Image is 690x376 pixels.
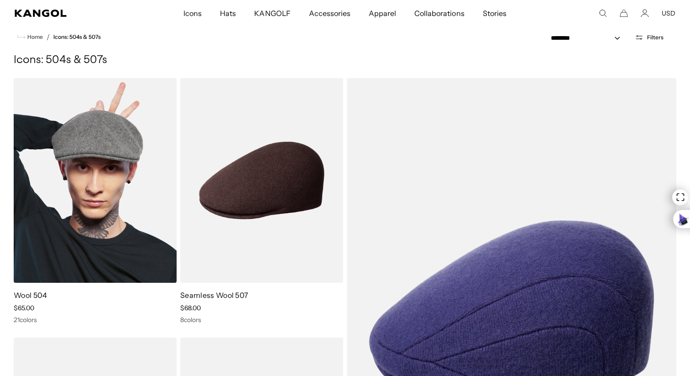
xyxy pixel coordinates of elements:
a: Account [641,9,649,17]
img: Seamless Wool 507 [180,78,343,283]
span: Filters [647,34,664,41]
a: Seamless Wool 507 [180,291,248,300]
a: Wool 504 [14,291,47,300]
a: Icons: 504s & 507s [53,34,101,40]
span: Home [26,34,43,40]
h1: Icons: 504s & 507s [14,53,676,67]
a: Kangol [15,10,121,17]
span: $65.00 [14,304,34,312]
div: 8 colors [180,316,343,324]
span: $68.00 [180,304,201,312]
button: USD [662,9,675,17]
select: Sort by: Featured [547,33,629,43]
summary: Search here [599,9,607,17]
button: Cart [620,9,628,17]
li: / [43,32,50,42]
a: Home [17,33,43,41]
button: Open filters [629,33,669,42]
div: 21 colors [14,316,177,324]
img: Wool 504 [14,78,177,283]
